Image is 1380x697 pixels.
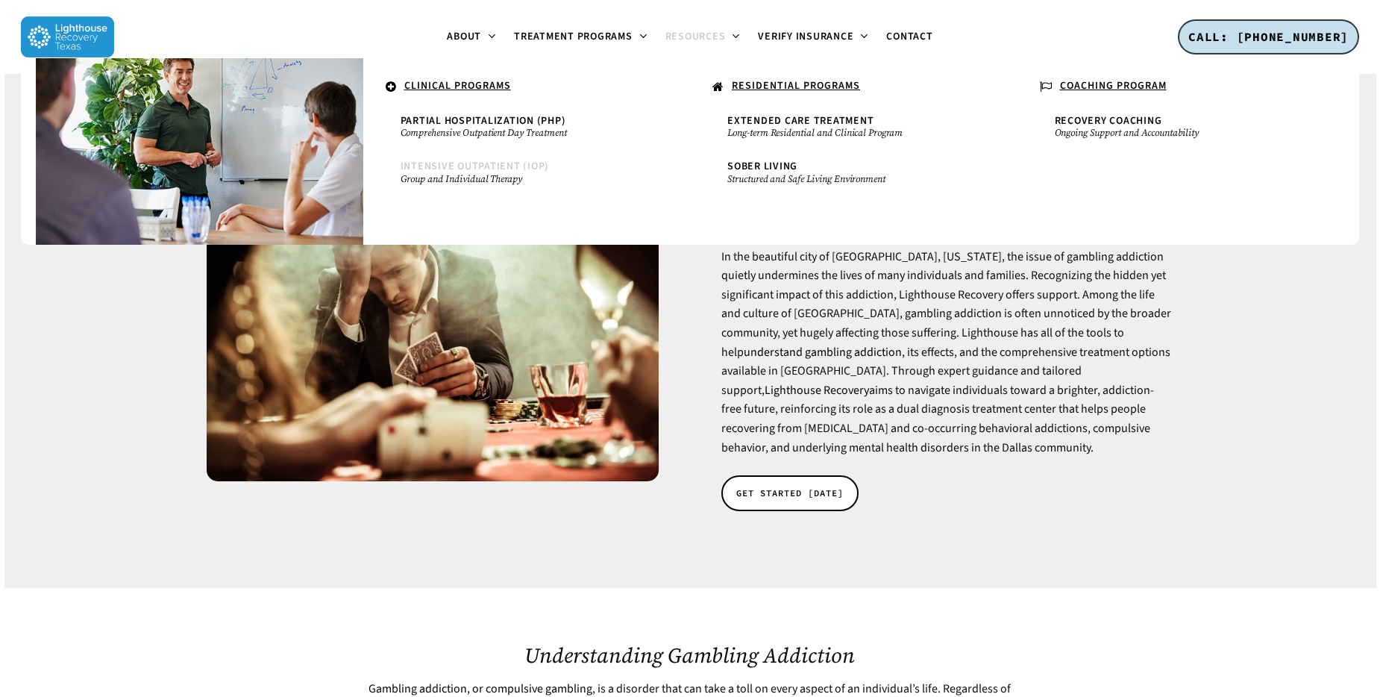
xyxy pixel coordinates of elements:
[1178,19,1359,55] a: CALL: [PHONE_NUMBER]
[665,29,726,44] span: Resources
[721,249,1171,360] span: In the beautiful city of [GEOGRAPHIC_DATA], [US_STATE], the issue of gambling addiction quietly u...
[1032,73,1330,101] a: COACHING PROGRAM
[401,127,653,139] small: Comprehensive Outpatient Day Treatment
[393,108,661,146] a: Partial Hospitalization (PHP)Comprehensive Outpatient Day Treatment
[1055,113,1162,128] span: Recovery Coaching
[438,31,505,43] a: About
[886,29,932,44] span: Contact
[656,31,750,43] a: Resources
[401,113,566,128] span: Partial Hospitalization (PHP)
[720,108,988,146] a: Extended Care TreatmentLong-term Residential and Clinical Program
[720,154,988,192] a: Sober LivingStructured and Safe Living Environment
[727,127,980,139] small: Long-term Residential and Clinical Program
[58,78,62,93] span: .
[401,159,550,174] span: Intensive Outpatient (IOP)
[727,173,980,185] small: Structured and Safe Living Environment
[51,73,348,99] a: .
[401,173,653,185] small: Group and Individual Therapy
[505,31,656,43] a: Treatment Programs
[705,73,1003,101] a: RESIDENTIAL PROGRAMS
[378,73,676,101] a: CLINICAL PROGRAMS
[721,475,859,511] a: GET STARTED [DATE]
[368,681,592,697] a: Gambling addiction, or compulsive gambling
[207,180,658,481] img: Gambling Addiction Treatment
[447,29,481,44] span: About
[514,29,633,44] span: Treatment Programs
[736,486,844,501] span: GET STARTED [DATE]
[404,78,511,93] u: CLINICAL PROGRAMS
[366,643,1015,667] h2: Understanding Gambling Addiction
[877,31,941,43] a: Contact
[1060,78,1167,93] u: COACHING PROGRAM
[393,154,661,192] a: Intensive Outpatient (IOP)Group and Individual Therapy
[765,382,869,398] a: Lighthouse Recovery
[744,344,902,360] a: understand gambling addiction
[1188,29,1349,44] span: CALL: [PHONE_NUMBER]
[21,16,114,57] img: Lighthouse Recovery Texas
[721,344,1170,456] span: , its effects, and the comprehensive treatment options available in [GEOGRAPHIC_DATA]. Through ex...
[749,31,877,43] a: Verify Insurance
[1047,108,1315,146] a: Recovery CoachingOngoing Support and Accountability
[732,78,860,93] u: RESIDENTIAL PROGRAMS
[727,113,874,128] span: Extended Care Treatment
[1055,127,1308,139] small: Ongoing Support and Accountability
[758,29,853,44] span: Verify Insurance
[727,159,797,174] span: Sober Living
